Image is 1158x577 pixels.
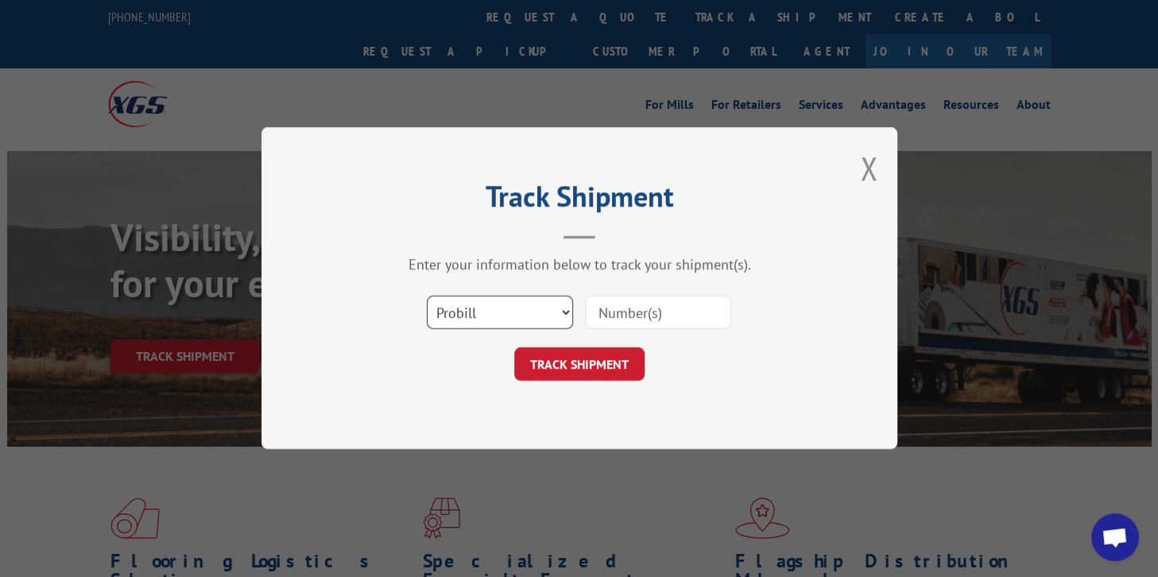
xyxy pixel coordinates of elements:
button: Close modal [860,147,877,189]
button: TRACK SHIPMENT [514,348,645,381]
h2: Track Shipment [341,185,818,215]
div: Enter your information below to track your shipment(s). [341,256,818,274]
div: Open chat [1091,513,1139,561]
input: Number(s) [585,296,731,330]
